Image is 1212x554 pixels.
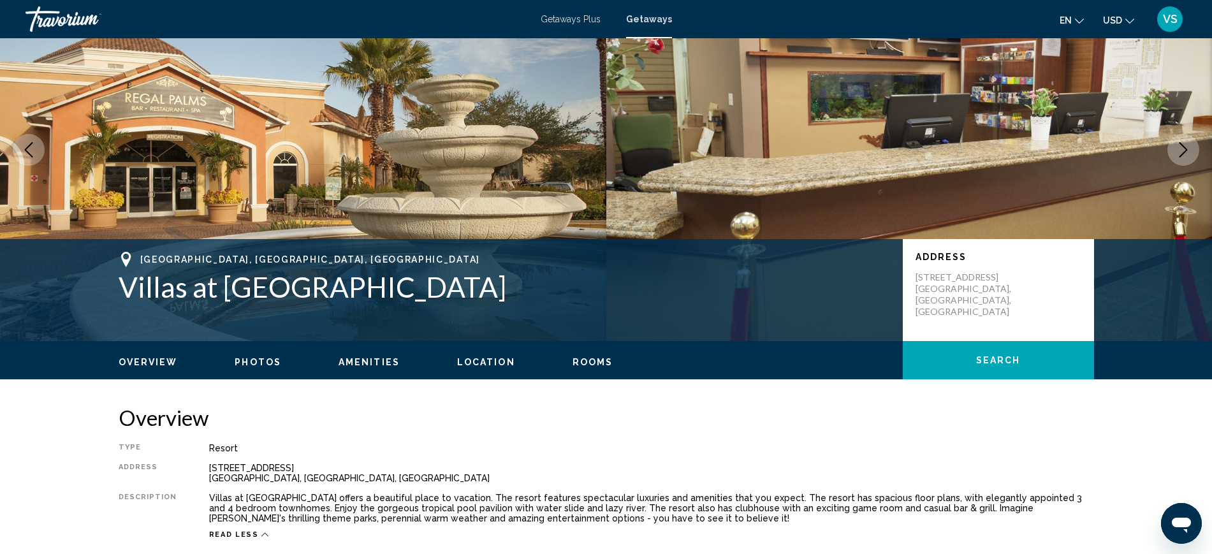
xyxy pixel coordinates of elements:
[26,6,528,32] a: Travorium
[1163,13,1178,26] span: VS
[1060,15,1072,26] span: en
[573,357,613,367] span: Rooms
[626,14,672,24] a: Getaways
[235,356,281,368] button: Photos
[1103,15,1122,26] span: USD
[903,341,1094,379] button: Search
[457,357,515,367] span: Location
[209,530,269,539] button: Read less
[119,493,177,523] div: Description
[209,443,1094,453] div: Resort
[119,357,178,367] span: Overview
[976,356,1021,366] span: Search
[119,270,890,303] h1: Villas at [GEOGRAPHIC_DATA]
[573,356,613,368] button: Rooms
[339,357,400,367] span: Amenities
[1161,503,1202,544] iframe: Button to launch messaging window
[140,254,480,265] span: [GEOGRAPHIC_DATA], [GEOGRAPHIC_DATA], [GEOGRAPHIC_DATA]
[119,463,177,483] div: Address
[13,134,45,166] button: Previous image
[209,493,1094,523] div: Villas at [GEOGRAPHIC_DATA] offers a beautiful place to vacation. The resort features spectacular...
[457,356,515,368] button: Location
[119,356,178,368] button: Overview
[209,463,1094,483] div: [STREET_ADDRESS] [GEOGRAPHIC_DATA], [GEOGRAPHIC_DATA], [GEOGRAPHIC_DATA]
[235,357,281,367] span: Photos
[1060,11,1084,29] button: Change language
[209,530,259,539] span: Read less
[916,272,1018,317] p: [STREET_ADDRESS] [GEOGRAPHIC_DATA], [GEOGRAPHIC_DATA], [GEOGRAPHIC_DATA]
[1167,134,1199,166] button: Next image
[916,252,1081,262] p: Address
[339,356,400,368] button: Amenities
[541,14,601,24] a: Getaways Plus
[119,405,1094,430] h2: Overview
[1103,11,1134,29] button: Change currency
[1153,6,1186,33] button: User Menu
[119,443,177,453] div: Type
